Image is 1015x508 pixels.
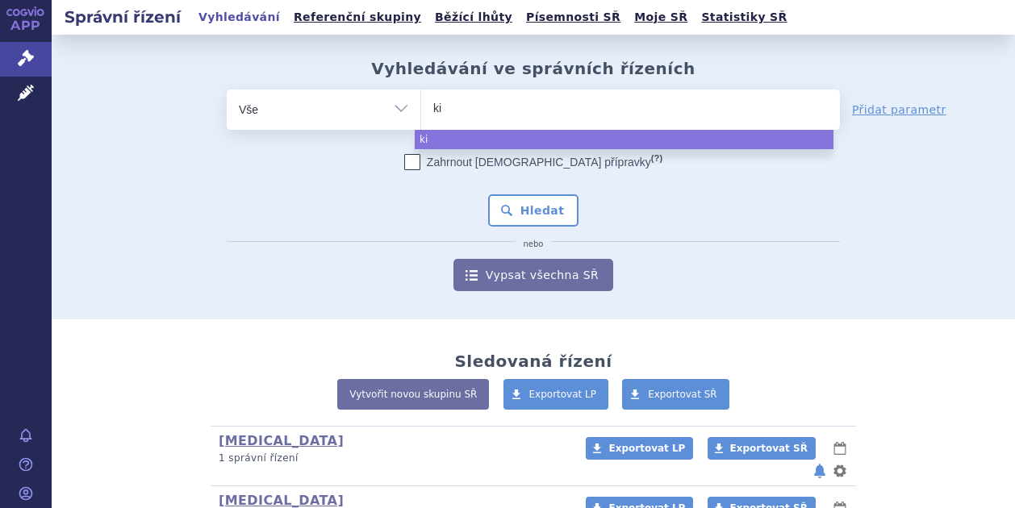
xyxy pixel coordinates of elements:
[219,452,565,465] p: 1 správní řízení
[586,437,693,460] a: Exportovat LP
[708,437,816,460] a: Exportovat SŘ
[832,439,848,458] button: lhůty
[219,493,344,508] a: [MEDICAL_DATA]
[608,443,685,454] span: Exportovat LP
[812,461,828,481] button: notifikace
[529,389,597,400] span: Exportovat LP
[289,6,426,28] a: Referenční skupiny
[516,239,552,249] i: nebo
[521,6,625,28] a: Písemnosti SŘ
[415,130,833,149] li: ki
[454,352,612,371] h2: Sledovaná řízení
[629,6,692,28] a: Moje SŘ
[648,389,717,400] span: Exportovat SŘ
[832,461,848,481] button: nastavení
[404,154,662,170] label: Zahrnout [DEMOGRAPHIC_DATA] přípravky
[430,6,517,28] a: Běžící lhůty
[337,379,489,410] a: Vytvořit novou skupinu SŘ
[852,102,946,118] a: Přidat parametr
[503,379,609,410] a: Exportovat LP
[52,6,194,28] h2: Správní řízení
[730,443,808,454] span: Exportovat SŘ
[651,153,662,164] abbr: (?)
[219,433,344,448] a: [MEDICAL_DATA]
[488,194,579,227] button: Hledat
[453,259,613,291] a: Vypsat všechna SŘ
[371,59,695,78] h2: Vyhledávání ve správních řízeních
[622,379,729,410] a: Exportovat SŘ
[194,6,285,28] a: Vyhledávání
[696,6,792,28] a: Statistiky SŘ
